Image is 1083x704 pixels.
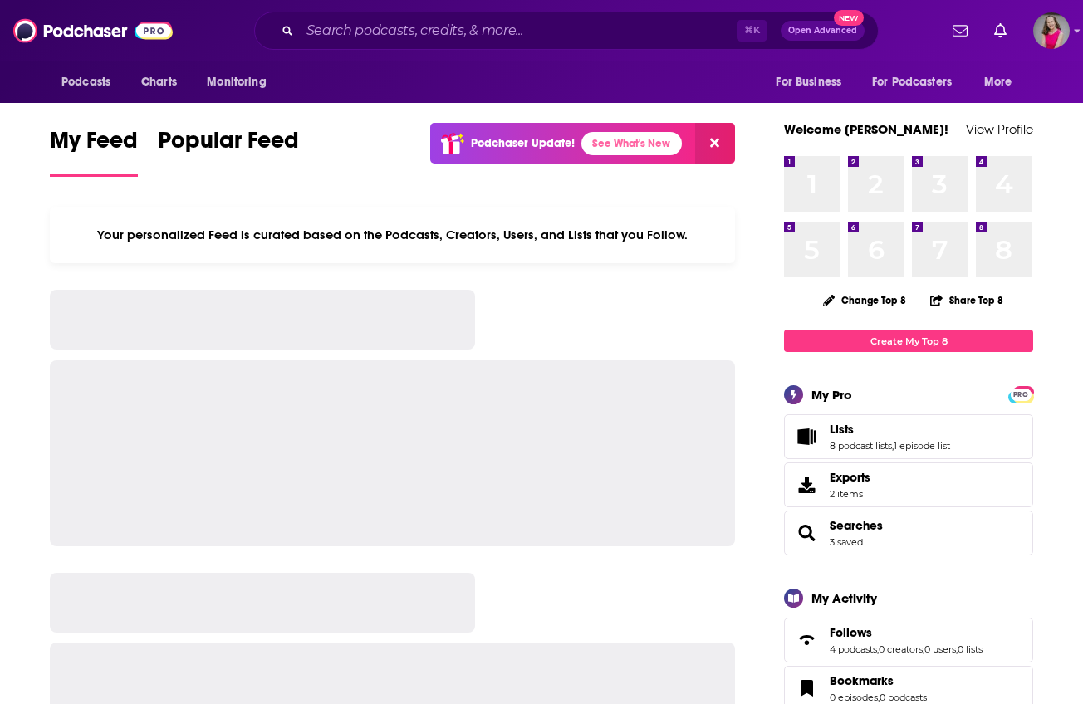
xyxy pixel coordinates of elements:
[894,440,950,452] a: 1 episode list
[830,422,950,437] a: Lists
[781,21,865,41] button: Open AdvancedNew
[946,17,974,45] a: Show notifications dropdown
[830,625,872,640] span: Follows
[984,71,1012,94] span: More
[929,284,1004,316] button: Share Top 8
[966,121,1033,137] a: View Profile
[987,17,1013,45] a: Show notifications dropdown
[973,66,1033,98] button: open menu
[830,470,870,485] span: Exports
[790,521,823,545] a: Searches
[158,126,299,164] span: Popular Feed
[879,643,923,655] a: 0 creators
[13,15,173,46] img: Podchaser - Follow, Share and Rate Podcasts
[776,71,841,94] span: For Business
[830,673,927,688] a: Bookmarks
[830,422,854,437] span: Lists
[1033,12,1070,49] img: User Profile
[834,10,864,26] span: New
[813,290,916,310] button: Change Top 8
[830,625,983,640] a: Follows
[784,121,948,137] a: Welcome [PERSON_NAME]!
[872,71,952,94] span: For Podcasters
[254,12,879,50] div: Search podcasts, credits, & more...
[50,126,138,177] a: My Feed
[830,518,883,533] a: Searches
[50,126,138,164] span: My Feed
[830,673,894,688] span: Bookmarks
[300,17,737,44] input: Search podcasts, credits, & more...
[830,643,877,655] a: 4 podcasts
[737,20,767,42] span: ⌘ K
[195,66,287,98] button: open menu
[956,643,958,655] span: ,
[130,66,187,98] a: Charts
[861,66,976,98] button: open menu
[61,71,110,94] span: Podcasts
[784,462,1033,507] a: Exports
[790,425,823,448] a: Lists
[830,692,878,703] a: 0 episodes
[878,692,880,703] span: ,
[764,66,862,98] button: open menu
[471,136,575,150] p: Podchaser Update!
[790,473,823,496] span: Exports
[892,440,894,452] span: ,
[924,643,956,655] a: 0 users
[1011,388,1031,400] a: PRO
[880,692,927,703] a: 0 podcasts
[1011,389,1031,401] span: PRO
[784,330,1033,352] a: Create My Top 8
[784,414,1033,459] span: Lists
[50,66,132,98] button: open menu
[958,643,983,655] a: 0 lists
[923,643,924,655] span: ,
[788,27,857,35] span: Open Advanced
[158,126,299,177] a: Popular Feed
[50,207,735,263] div: Your personalized Feed is curated based on the Podcasts, Creators, Users, and Lists that you Follow.
[1033,12,1070,49] span: Logged in as AmyRasdal
[811,590,877,606] div: My Activity
[811,387,852,403] div: My Pro
[581,132,682,155] a: See What's New
[207,71,266,94] span: Monitoring
[784,618,1033,662] span: Follows
[830,488,870,500] span: 2 items
[790,628,823,652] a: Follows
[1033,12,1070,49] button: Show profile menu
[830,536,863,548] a: 3 saved
[784,511,1033,555] span: Searches
[830,440,892,452] a: 8 podcast lists
[141,71,177,94] span: Charts
[790,677,823,700] a: Bookmarks
[877,643,879,655] span: ,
